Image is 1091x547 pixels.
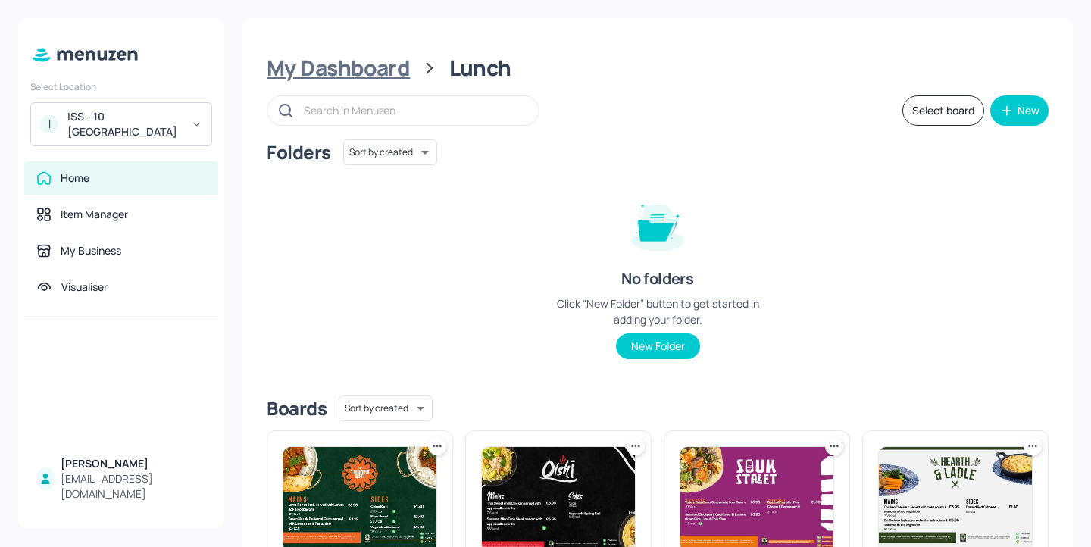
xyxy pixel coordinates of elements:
button: Select board [902,95,984,126]
div: I [40,115,58,133]
div: Folders [267,140,331,164]
div: Lunch [449,55,511,82]
img: folder-empty [620,186,696,262]
div: No folders [621,268,693,289]
button: New [990,95,1049,126]
div: Boards [267,396,327,420]
input: Search in Menuzen [304,99,524,121]
div: Item Manager [61,207,128,222]
div: [EMAIL_ADDRESS][DOMAIN_NAME] [61,471,206,502]
button: New Folder [616,333,700,359]
div: ISS - 10 [GEOGRAPHIC_DATA] [67,109,182,139]
div: Select Location [30,80,212,93]
div: [PERSON_NAME] [61,456,206,471]
div: New [1018,105,1039,116]
div: Visualiser [61,280,108,295]
div: My Business [61,243,121,258]
div: Sort by created [339,393,433,424]
div: Sort by created [343,137,437,167]
div: Home [61,170,89,186]
div: My Dashboard [267,55,410,82]
div: Click “New Folder” button to get started in adding your folder. [544,295,771,327]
